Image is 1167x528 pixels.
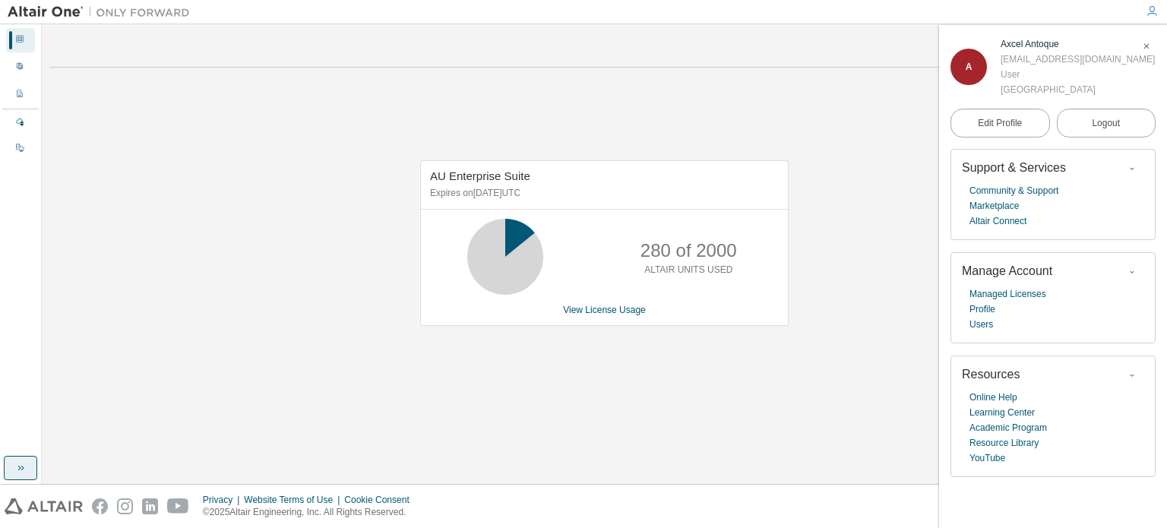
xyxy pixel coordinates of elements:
img: facebook.svg [92,498,108,514]
p: Expires on [DATE] UTC [430,187,775,200]
a: Learning Center [969,405,1035,420]
a: Managed Licenses [969,286,1046,302]
a: YouTube [969,451,1005,466]
img: youtube.svg [167,498,189,514]
img: linkedin.svg [142,498,158,514]
div: Privacy [203,494,244,506]
span: Edit Profile [978,117,1022,129]
a: View License Usage [563,305,646,315]
div: Company Profile [6,83,35,107]
button: Logout [1057,109,1156,138]
img: instagram.svg [117,498,133,514]
span: AU Enterprise Suite [430,169,530,182]
span: A [966,62,972,72]
div: Managed [6,111,35,135]
a: Profile [969,302,995,317]
p: © 2025 Altair Engineering, Inc. All Rights Reserved. [203,506,419,519]
p: 280 of 2000 [640,238,737,264]
div: User Profile [6,55,35,80]
a: Marketplace [969,198,1019,213]
span: Manage Account [962,264,1052,277]
img: altair_logo.svg [5,498,83,514]
a: Resource Library [969,435,1039,451]
a: Online Help [969,390,1017,405]
div: Website Terms of Use [244,494,344,506]
div: [EMAIL_ADDRESS][DOMAIN_NAME] [1001,52,1155,67]
div: On Prem [6,137,35,161]
a: Altair Connect [969,213,1026,229]
img: Altair One [8,5,198,20]
span: Support & Services [962,161,1066,174]
div: Dashboard [6,28,35,52]
span: Logout [1092,115,1120,131]
div: Cookie Consent [344,494,418,506]
p: ALTAIR UNITS USED [644,264,732,277]
div: Axcel Antoque [1001,36,1155,52]
a: Edit Profile [950,109,1050,138]
a: Academic Program [969,420,1047,435]
div: User [1001,67,1155,82]
a: Community & Support [969,183,1058,198]
a: Users [969,317,993,332]
div: [GEOGRAPHIC_DATA] [1001,82,1155,97]
span: Resources [962,368,1020,381]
